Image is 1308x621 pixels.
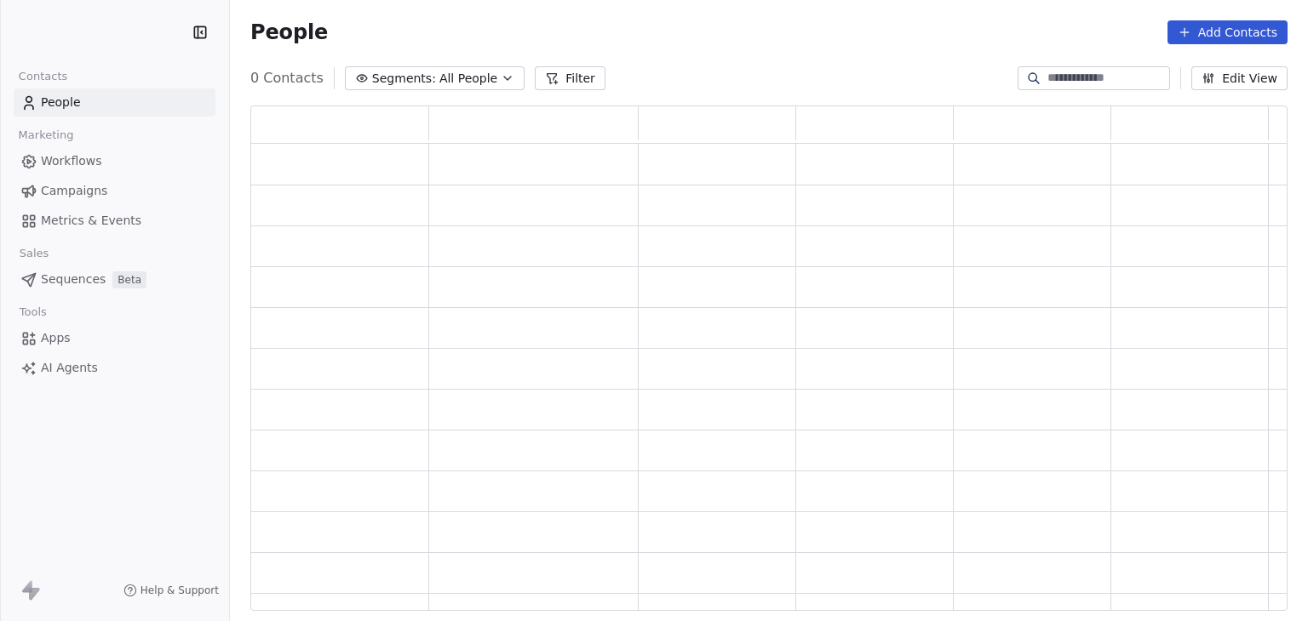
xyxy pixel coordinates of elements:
[141,584,219,597] span: Help & Support
[14,177,215,205] a: Campaigns
[14,207,215,235] a: Metrics & Events
[535,66,605,90] button: Filter
[12,241,56,266] span: Sales
[1191,66,1288,90] button: Edit View
[41,152,102,170] span: Workflows
[41,359,98,377] span: AI Agents
[372,70,436,88] span: Segments:
[112,271,146,288] span: Beta
[14,147,215,175] a: Workflows
[250,20,328,45] span: People
[123,584,219,597] a: Help & Support
[41,271,106,288] span: Sequences
[250,68,324,88] span: 0 Contacts
[14,324,215,352] a: Apps
[41,212,141,230] span: Metrics & Events
[14,354,215,382] a: AI Agents
[12,299,54,325] span: Tools
[41,94,81,111] span: People
[14,88,215,117] a: People
[41,182,107,200] span: Campaigns
[41,329,71,347] span: Apps
[11,122,81,148] span: Marketing
[14,265,215,293] a: SequencesBeta
[11,64,75,89] span: Contacts
[439,70,497,88] span: All People
[1167,20,1288,44] button: Add Contacts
